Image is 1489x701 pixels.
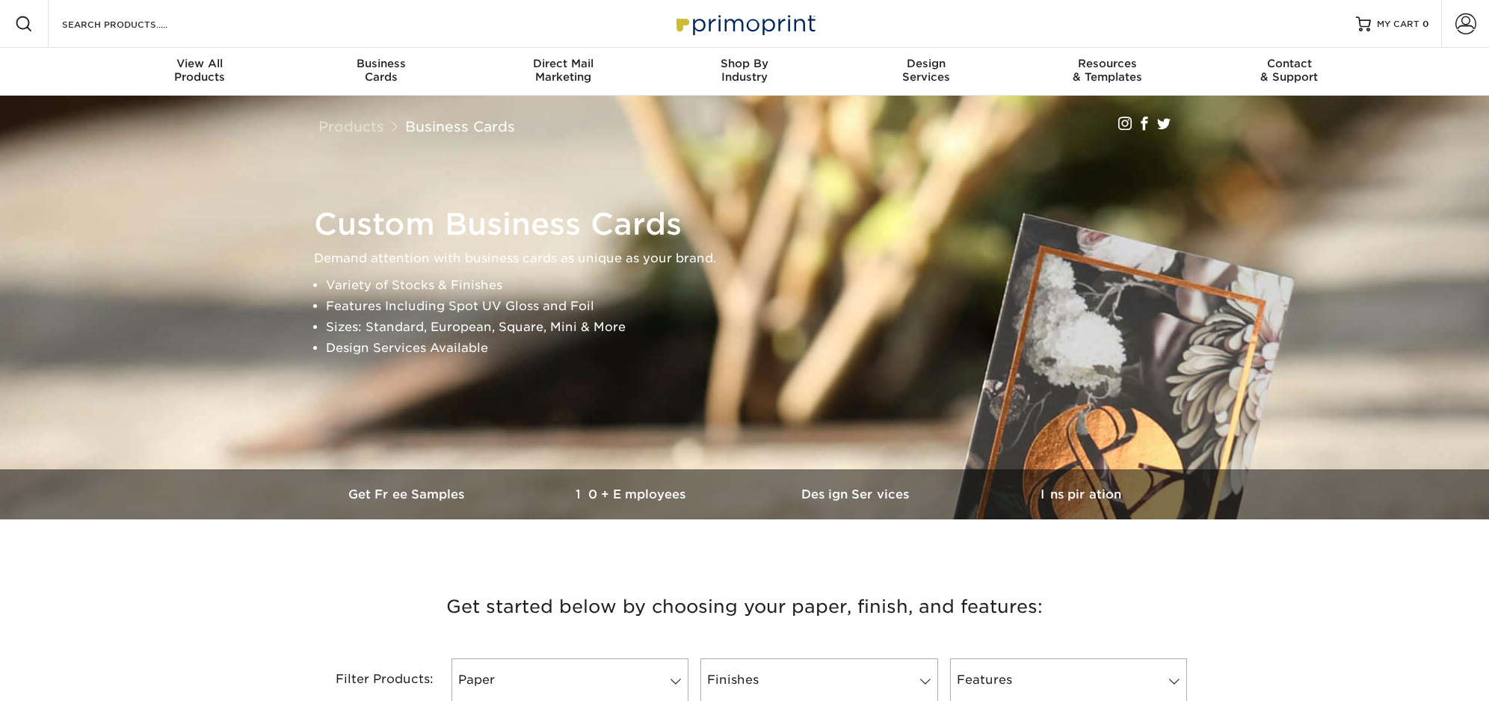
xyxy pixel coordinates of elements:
a: Inspiration [969,469,1193,519]
a: View AllProducts [109,48,291,96]
h3: Get Free Samples [296,487,520,501]
a: 10+ Employees [520,469,744,519]
a: Resources& Templates [1017,48,1198,96]
li: Design Services Available [326,338,1189,359]
div: Cards [291,57,472,84]
a: Get Free Samples [296,469,520,519]
a: DesignServices [835,48,1017,96]
span: Design [835,57,1017,70]
span: MY CART [1377,18,1419,31]
span: Business [291,57,472,70]
span: View All [109,57,291,70]
a: Business Cards [405,118,515,135]
span: Direct Mail [472,57,654,70]
span: Resources [1017,57,1198,70]
img: Primoprint [670,7,819,40]
h3: Inspiration [969,487,1193,501]
h3: Design Services [744,487,969,501]
h3: 10+ Employees [520,487,744,501]
h1: Custom Business Cards [314,206,1189,242]
li: Sizes: Standard, European, Square, Mini & More [326,317,1189,338]
div: & Templates [1017,57,1198,84]
div: Marketing [472,57,654,84]
a: BusinessCards [291,48,472,96]
span: 0 [1422,19,1429,29]
li: Features Including Spot UV Gloss and Foil [326,296,1189,317]
div: & Support [1198,57,1380,84]
h3: Get started below by choosing your paper, finish, and features: [307,573,1182,640]
a: Shop ByIndustry [654,48,836,96]
div: Services [835,57,1017,84]
p: Demand attention with business cards as unique as your brand. [314,248,1189,269]
input: SEARCH PRODUCTS..... [61,15,206,33]
a: Direct MailMarketing [472,48,654,96]
div: Products [109,57,291,84]
a: Contact& Support [1198,48,1380,96]
a: Design Services [744,469,969,519]
div: Industry [654,57,836,84]
span: Contact [1198,57,1380,70]
span: Shop By [654,57,836,70]
a: Products [318,118,384,135]
li: Variety of Stocks & Finishes [326,275,1189,296]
